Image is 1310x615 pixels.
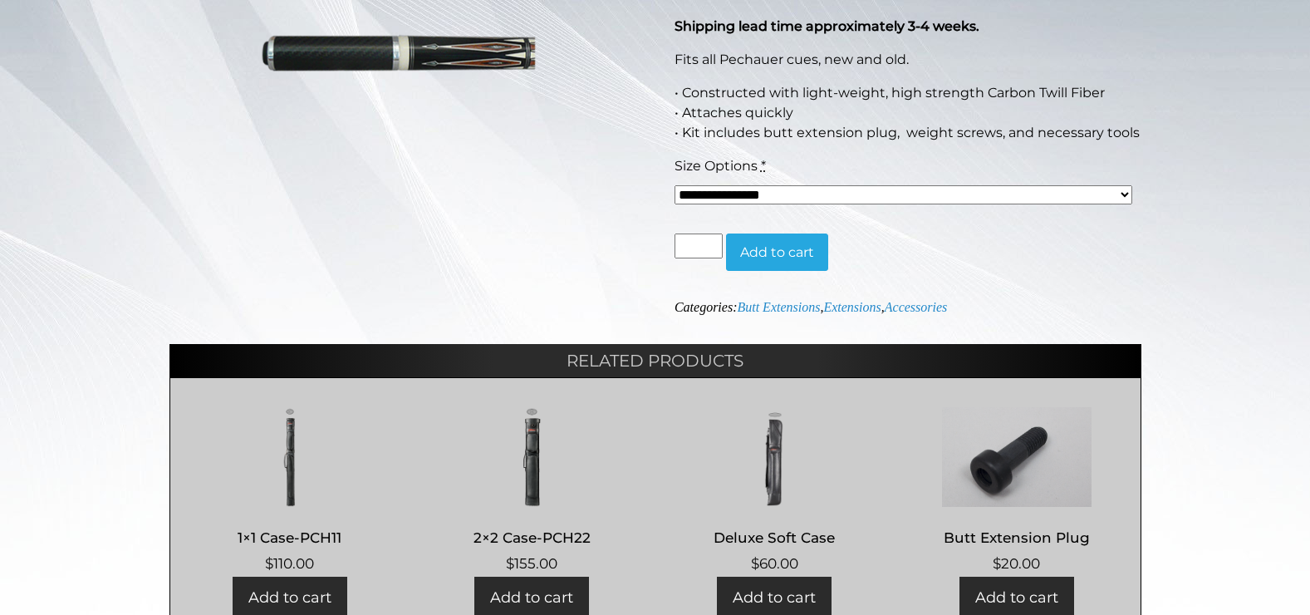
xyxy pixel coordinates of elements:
a: Butt Extensions [737,300,820,314]
a: Butt Extension Plug $20.00 [913,407,1120,574]
span: Categories: , , [675,300,947,314]
bdi: 20.00 [993,555,1040,572]
p: • Constructed with light-weight, high strength Carbon Twill Fiber • Attaches quickly • Kit includ... [675,83,1141,143]
a: Deluxe Soft Case $60.00 [671,407,878,574]
img: 1x1 Case-PCH11 [187,407,394,507]
button: Add to cart [726,234,828,272]
img: Deluxe Soft Case [671,407,878,507]
span: $ [506,555,514,572]
p: Fits all Pechauer cues, new and old. [675,50,1141,70]
h2: 1×1 Case-PCH11 [187,522,394,553]
h2: Related products [169,344,1141,377]
img: 2x2 Case-PCH22 [429,407,635,507]
span: $ [751,555,759,572]
h2: Deluxe Soft Case [671,522,878,553]
a: 2×2 Case-PCH22 $155.00 [429,407,635,574]
h2: Butt Extension Plug [913,522,1120,553]
span: Size Options [675,158,758,174]
h2: 2×2 Case-PCH22 [429,522,635,553]
bdi: 110.00 [265,555,314,572]
span: $ [265,555,273,572]
a: 1×1 Case-PCH11 $110.00 [187,407,394,574]
input: Product quantity [675,234,723,258]
bdi: 155.00 [506,555,557,572]
abbr: required [761,158,766,174]
a: Extensions [823,300,881,314]
a: Accessories [885,300,948,314]
bdi: 60.00 [751,555,798,572]
strong: Shipping lead time approximately 3-4 weeks. [675,18,979,34]
img: Butt Extension Plug [913,407,1120,507]
span: $ [993,555,1001,572]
